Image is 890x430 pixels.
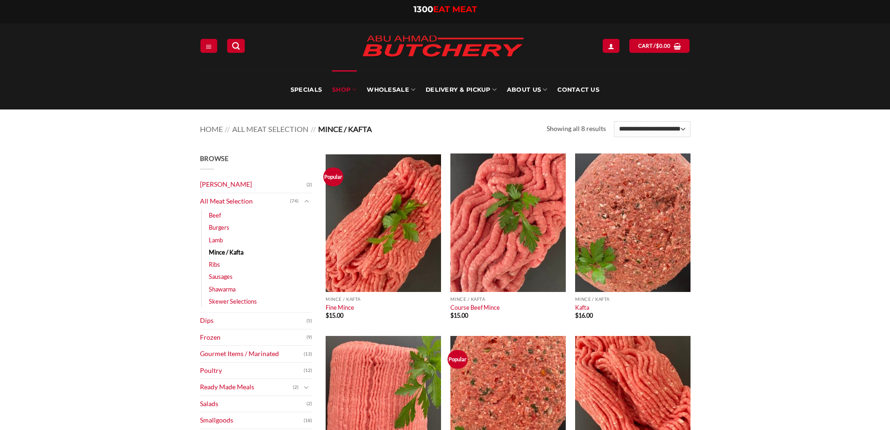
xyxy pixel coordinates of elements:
a: Frozen [200,329,306,346]
span: $ [575,312,578,319]
button: Toggle [301,382,312,393]
p: Mince / Kafta [575,297,691,302]
a: Poultry [200,363,304,379]
img: Course Beef Mince [450,153,566,292]
bdi: 15.00 [450,312,468,319]
span: (13) [304,347,312,361]
a: Mince / Kafta [209,246,243,258]
span: $ [326,312,329,319]
a: Ready Made Meals [200,379,293,395]
span: // [311,124,316,133]
a: Ribs [209,258,220,270]
span: // [225,124,230,133]
a: Fine Mince [326,304,354,311]
span: (18) [304,414,312,428]
a: Login [603,39,619,52]
a: [PERSON_NAME] [200,176,306,193]
button: Toggle [301,196,312,206]
img: Abu Ahmad Butchery [354,29,532,65]
span: (9) [306,330,312,344]
a: Beef [209,209,221,221]
span: (5) [306,314,312,328]
a: Search [227,39,245,52]
a: Smallgoods [200,412,304,429]
span: EAT MEAT [433,4,477,15]
a: 1300EAT MEAT [413,4,477,15]
span: (2) [293,380,299,394]
a: View cart [629,39,690,52]
span: (2) [306,178,312,192]
span: $ [656,42,659,50]
a: Skewer Selections [209,295,257,307]
a: Menu [200,39,217,52]
p: Mince / Kafta [450,297,566,302]
img: Beef Mince [326,153,441,292]
span: (2) [306,397,312,411]
select: Shop order [614,121,690,137]
span: 1300 [413,4,433,15]
a: Wholesale [367,70,415,109]
span: Mince / Kafta [318,124,372,133]
a: Shawarma [209,283,235,295]
a: Home [200,124,223,133]
a: Course Beef Mince [450,304,500,311]
span: (74) [290,194,299,208]
a: Contact Us [557,70,599,109]
a: Dips [200,313,306,329]
p: Mince / Kafta [326,297,441,302]
span: Cart / [638,42,671,50]
bdi: 16.00 [575,312,593,319]
span: Browse [200,154,229,162]
a: Lamb [209,234,223,246]
a: Sausages [209,270,233,283]
a: Specials [291,70,322,109]
span: $ [450,312,454,319]
a: Salads [200,396,306,412]
a: About Us [507,70,547,109]
a: Kafta [575,304,589,311]
a: Delivery & Pickup [426,70,497,109]
img: Kafta [575,153,691,292]
a: SHOP [332,70,356,109]
bdi: 15.00 [326,312,343,319]
a: All Meat Selection [200,193,290,210]
a: Burgers [209,221,229,233]
p: Showing all 8 results [547,124,606,134]
a: All Meat Selection [232,124,308,133]
a: Gourmet Items / Marinated [200,346,304,362]
bdi: 0.00 [656,43,671,49]
span: (12) [304,364,312,378]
